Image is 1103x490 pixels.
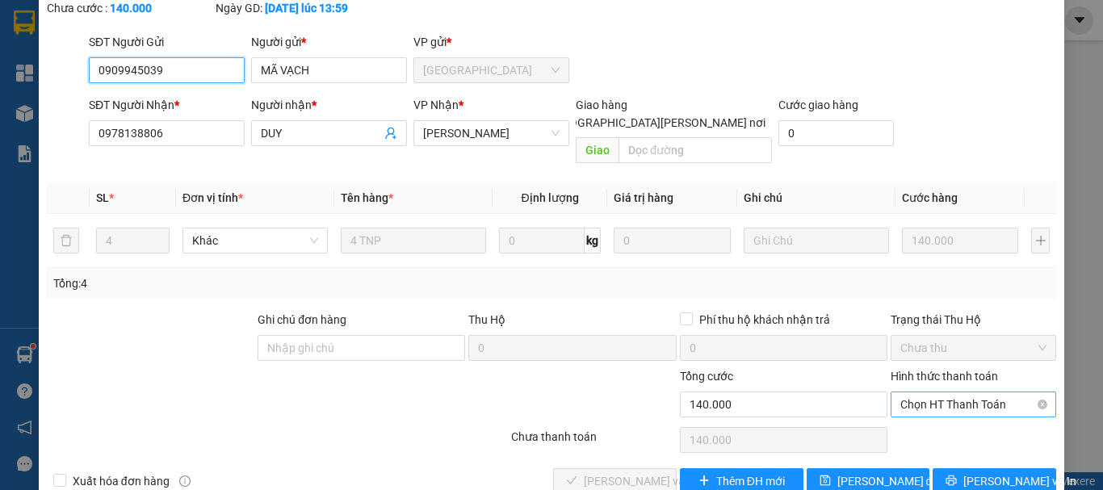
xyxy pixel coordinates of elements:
[744,228,889,253] input: Ghi Chú
[585,228,601,253] span: kg
[778,98,858,111] label: Cước giao hàng
[614,191,673,204] span: Giá trị hàng
[963,472,1076,490] span: [PERSON_NAME] và In
[891,370,998,383] label: Hình thức thanh toán
[545,114,772,132] span: [GEOGRAPHIC_DATA][PERSON_NAME] nơi
[258,313,346,326] label: Ghi chú đơn hàng
[413,33,569,51] div: VP gửi
[423,58,560,82] span: Sài Gòn
[619,137,772,163] input: Dọc đường
[680,370,733,383] span: Tổng cước
[265,2,348,15] b: [DATE] lúc 13:59
[258,335,465,361] input: Ghi chú đơn hàng
[576,98,627,111] span: Giao hàng
[900,336,1046,360] span: Chưa thu
[423,121,560,145] span: Cao Tốc
[778,120,894,146] input: Cước giao hàng
[182,191,243,204] span: Đơn vị tính
[891,311,1056,329] div: Trạng thái Thu Hộ
[89,96,245,114] div: SĐT Người Nhận
[89,33,245,51] div: SĐT Người Gửi
[384,127,397,140] span: user-add
[576,137,619,163] span: Giao
[614,228,730,253] input: 0
[341,191,393,204] span: Tên hàng
[510,428,678,456] div: Chưa thanh toán
[341,228,486,253] input: VD: Bàn, Ghế
[53,228,79,253] button: delete
[820,475,831,488] span: save
[716,472,785,490] span: Thêm ĐH mới
[1038,400,1047,409] span: close-circle
[179,475,191,487] span: info-circle
[902,228,1018,253] input: 0
[902,191,958,204] span: Cước hàng
[251,96,407,114] div: Người nhận
[900,392,1046,417] span: Chọn HT Thanh Toán
[737,182,895,214] th: Ghi chú
[693,311,837,329] span: Phí thu hộ khách nhận trả
[946,475,957,488] span: printer
[468,313,505,326] span: Thu Hộ
[66,472,176,490] span: Xuất hóa đơn hàng
[53,274,427,292] div: Tổng: 4
[1031,228,1050,253] button: plus
[521,191,578,204] span: Định lượng
[110,2,152,15] b: 140.000
[413,98,459,111] span: VP Nhận
[96,191,109,204] span: SL
[251,33,407,51] div: Người gửi
[192,228,318,253] span: Khác
[837,472,942,490] span: [PERSON_NAME] đổi
[698,475,710,488] span: plus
